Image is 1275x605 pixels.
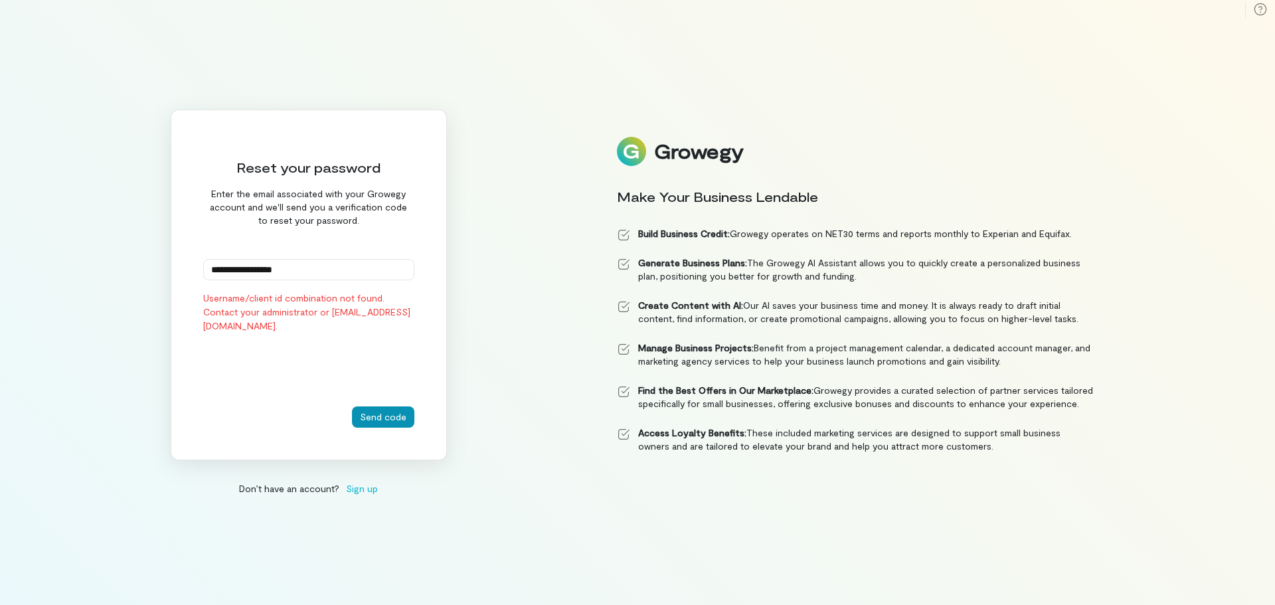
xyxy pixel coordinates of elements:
[638,300,743,311] strong: Create Content with AI:
[638,385,813,396] strong: Find the Best Offers in Our Marketplace:
[352,406,414,428] button: Send code
[617,341,1094,368] li: Benefit from a project management calendar, a dedicated account manager, and marketing agency ser...
[617,299,1094,325] li: Our AI saves your business time and money. It is always ready to draft initial content, find info...
[203,187,414,227] div: Enter the email associated with your Growegy account and we'll send you a verification code to re...
[654,140,743,163] div: Growegy
[617,426,1094,453] li: These included marketing services are designed to support small business owners and are tailored ...
[617,187,1094,206] div: Make Your Business Lendable
[638,257,747,268] strong: Generate Business Plans:
[638,228,730,239] strong: Build Business Credit:
[638,342,754,353] strong: Manage Business Projects:
[617,137,646,166] img: Logo
[617,227,1094,240] li: Growegy operates on NET30 terms and reports monthly to Experian and Equifax.
[617,256,1094,283] li: The Growegy AI Assistant allows you to quickly create a personalized business plan, positioning y...
[203,291,414,333] div: Username/client id combination not found. Contact your administrator or [EMAIL_ADDRESS][DOMAIN_NA...
[203,158,414,177] div: Reset your password
[638,427,746,438] strong: Access Loyalty Benefits:
[171,481,447,495] div: Don’t have an account?
[617,384,1094,410] li: Growegy provides a curated selection of partner services tailored specifically for small business...
[346,481,378,495] span: Sign up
